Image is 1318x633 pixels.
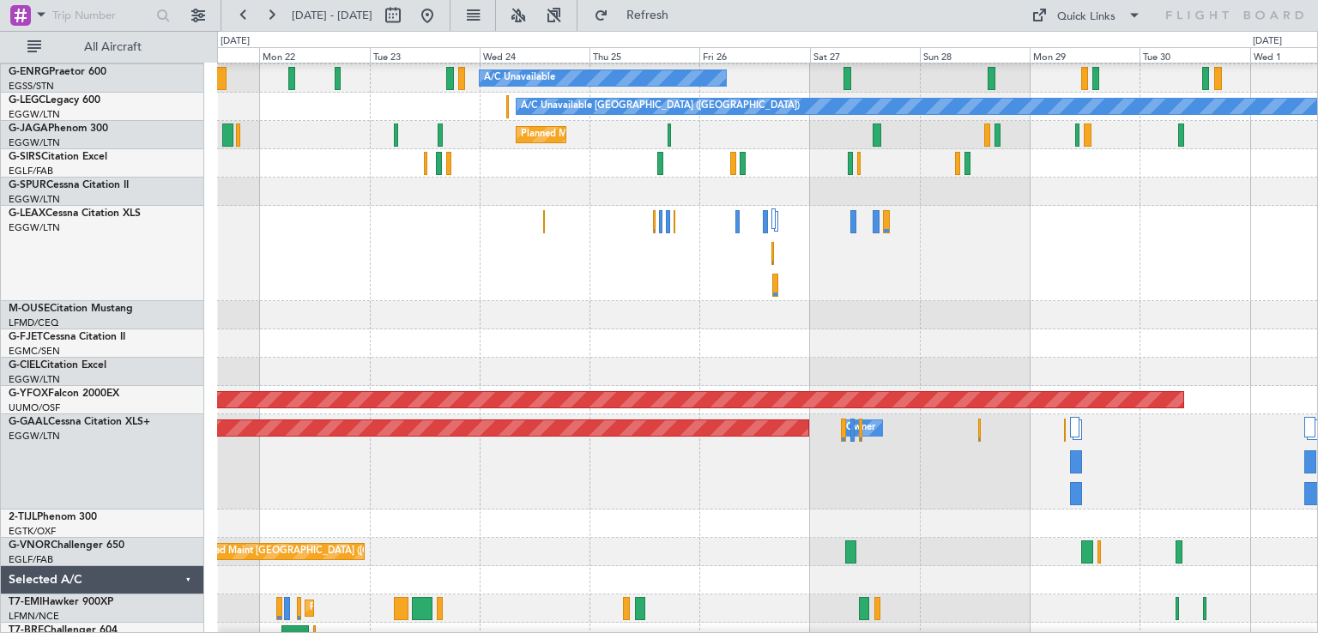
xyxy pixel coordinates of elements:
span: G-LEAX [9,208,45,219]
a: G-YFOXFalcon 2000EX [9,389,119,399]
a: EGMC/SEN [9,345,60,358]
div: Fri 26 [699,47,809,63]
span: [DATE] - [DATE] [292,8,372,23]
span: G-JAGA [9,124,48,134]
a: 2-TIJLPhenom 300 [9,512,97,522]
div: Sat 27 [810,47,920,63]
button: Refresh [586,2,689,29]
div: Wed 24 [480,47,589,63]
div: Planned Maint [GEOGRAPHIC_DATA] [310,595,474,621]
button: All Aircraft [19,33,186,61]
a: G-LEAXCessna Citation XLS [9,208,141,219]
span: Refresh [612,9,684,21]
span: G-CIEL [9,360,40,371]
div: Quick Links [1057,9,1115,26]
a: G-GAALCessna Citation XLS+ [9,417,150,427]
span: G-YFOX [9,389,48,399]
span: T7-EMI [9,597,42,607]
a: LFMN/NCE [9,610,59,623]
input: Trip Number [52,3,151,28]
div: Thu 25 [589,47,699,63]
div: Tue 30 [1140,47,1249,63]
a: G-VNORChallenger 650 [9,540,124,551]
a: EGGW/LTN [9,221,60,234]
a: EGTK/OXF [9,525,56,538]
a: EGGW/LTN [9,193,60,206]
span: G-LEGC [9,95,45,105]
a: UUMO/OSF [9,401,60,414]
div: Mon 22 [259,47,369,63]
span: G-FJET [9,332,43,342]
a: M-OUSECitation Mustang [9,304,133,314]
span: G-SIRS [9,152,41,162]
div: A/C Unavailable [484,65,555,91]
a: EGGW/LTN [9,108,60,121]
div: Tue 23 [370,47,480,63]
a: EGGW/LTN [9,136,60,149]
div: A/C Unavailable [GEOGRAPHIC_DATA] ([GEOGRAPHIC_DATA]) [521,93,800,119]
a: G-ENRGPraetor 600 [9,67,106,77]
a: G-FJETCessna Citation II [9,332,125,342]
a: G-SPURCessna Citation II [9,180,129,190]
a: EGLF/FAB [9,165,53,178]
span: G-GAAL [9,417,48,427]
div: [DATE] [221,34,250,49]
div: Owner [846,415,875,441]
a: LFMD/CEQ [9,316,58,329]
a: G-SIRSCitation Excel [9,152,107,162]
div: [DATE] [1253,34,1282,49]
a: EGLF/FAB [9,553,53,566]
span: G-SPUR [9,180,46,190]
span: 2-TIJL [9,512,37,522]
div: Sun 28 [920,47,1030,63]
span: G-VNOR [9,540,51,551]
a: EGGW/LTN [9,430,60,443]
div: Planned Maint [GEOGRAPHIC_DATA] ([GEOGRAPHIC_DATA]) [190,539,461,564]
a: G-LEGCLegacy 600 [9,95,100,105]
button: Quick Links [1023,2,1150,29]
div: Mon 29 [1030,47,1140,63]
span: G-ENRG [9,67,49,77]
a: EGGW/LTN [9,373,60,386]
a: EGSS/STN [9,80,54,93]
div: Planned Maint [GEOGRAPHIC_DATA] ([GEOGRAPHIC_DATA]) [521,122,791,148]
a: G-JAGAPhenom 300 [9,124,108,134]
a: T7-EMIHawker 900XP [9,597,113,607]
span: All Aircraft [45,41,181,53]
span: M-OUSE [9,304,50,314]
a: G-CIELCitation Excel [9,360,106,371]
